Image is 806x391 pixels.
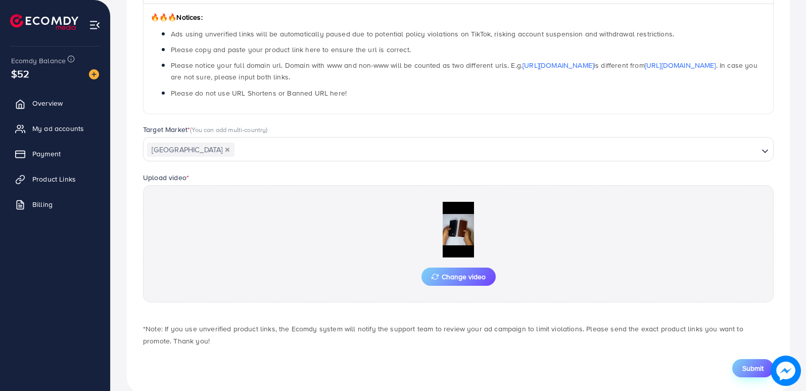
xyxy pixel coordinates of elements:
[143,172,189,183] label: Upload video
[143,323,774,347] p: *Note: If you use unverified product links, the Ecomdy system will notify the support team to rev...
[11,66,29,81] span: $52
[8,93,103,113] a: Overview
[32,123,84,134] span: My ad accounts
[171,88,347,98] span: Please do not use URL Shortens or Banned URL here!
[143,124,268,135] label: Target Market
[10,14,78,30] img: logo
[432,273,486,280] span: Change video
[32,149,61,159] span: Payment
[8,118,103,139] a: My ad accounts
[32,199,53,209] span: Billing
[171,60,757,82] span: Please notice your full domain url. Domain with www and non-www will be counted as two different ...
[89,69,99,79] img: image
[171,29,674,39] span: Ads using unverified links will be automatically paused due to potential policy violations on Tik...
[11,56,66,66] span: Ecomdy Balance
[171,45,411,55] span: Please copy and paste your product link here to ensure the url is correct.
[32,98,63,108] span: Overview
[151,12,203,22] span: Notices:
[645,60,716,70] a: [URL][DOMAIN_NAME]
[8,144,103,164] a: Payment
[225,147,230,152] button: Deselect Pakistan
[408,202,509,257] img: Preview Image
[143,137,774,161] div: Search for option
[742,363,764,373] span: Submit
[235,142,757,158] input: Search for option
[523,60,594,70] a: [URL][DOMAIN_NAME]
[421,268,496,286] button: Change video
[8,194,103,214] a: Billing
[190,125,267,134] span: (You can add multi-country)
[771,356,801,386] img: image
[89,19,101,31] img: menu
[151,12,176,22] span: 🔥🔥🔥
[732,359,774,377] button: Submit
[147,143,234,157] span: [GEOGRAPHIC_DATA]
[8,169,103,189] a: Product Links
[32,174,76,184] span: Product Links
